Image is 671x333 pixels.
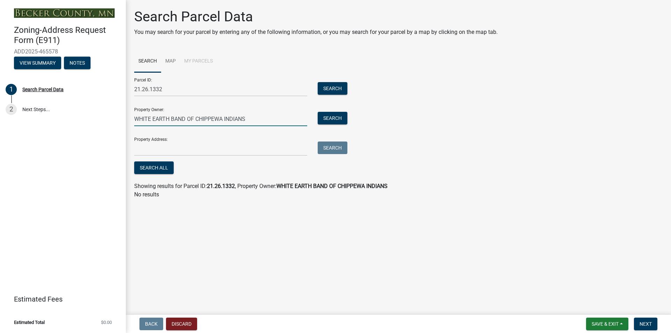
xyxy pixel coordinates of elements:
[207,183,235,189] strong: 21.26.1332
[145,321,158,327] span: Back
[134,161,174,174] button: Search All
[134,190,663,199] p: No results
[139,318,163,330] button: Back
[161,50,180,73] a: Map
[318,142,347,154] button: Search
[634,318,657,330] button: Next
[166,318,197,330] button: Discard
[14,57,61,69] button: View Summary
[101,320,112,325] span: $0.00
[64,57,91,69] button: Notes
[640,321,652,327] span: Next
[592,321,619,327] span: Save & Exit
[22,87,64,92] div: Search Parcel Data
[276,183,388,189] strong: WHITE EARTH BAND OF CHIPPEWA INDIANS
[14,320,45,325] span: Estimated Total
[14,48,112,55] span: ADD2025-465578
[134,50,161,73] a: Search
[14,60,61,66] wm-modal-confirm: Summary
[318,82,347,95] button: Search
[14,25,120,45] h4: Zoning-Address Request Form (E911)
[318,112,347,124] button: Search
[6,292,115,306] a: Estimated Fees
[134,8,498,25] h1: Search Parcel Data
[134,182,663,190] div: Showing results for Parcel ID: , Property Owner:
[14,8,115,18] img: Becker County, Minnesota
[586,318,628,330] button: Save & Exit
[64,60,91,66] wm-modal-confirm: Notes
[134,28,498,36] p: You may search for your parcel by entering any of the following information, or you may search fo...
[6,104,17,115] div: 2
[6,84,17,95] div: 1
